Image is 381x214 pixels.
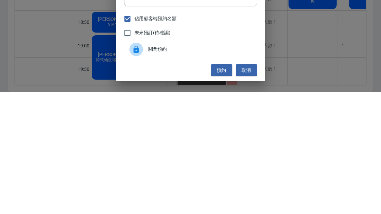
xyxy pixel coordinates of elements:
label: 顧客電話 [129,13,145,18]
div: 30分鐘 [124,63,257,81]
label: 服務時長 [129,60,143,65]
div: 關閉預約 [124,162,257,181]
span: 未來預訂(待確認) [135,152,171,159]
span: 關閉預約 [148,168,252,175]
span: 佔用顧客端預約名額 [135,137,177,144]
label: 備註 [129,84,136,89]
label: 顧客姓名 [129,37,145,42]
button: 預約 [211,186,232,199]
button: 取消 [236,186,257,199]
